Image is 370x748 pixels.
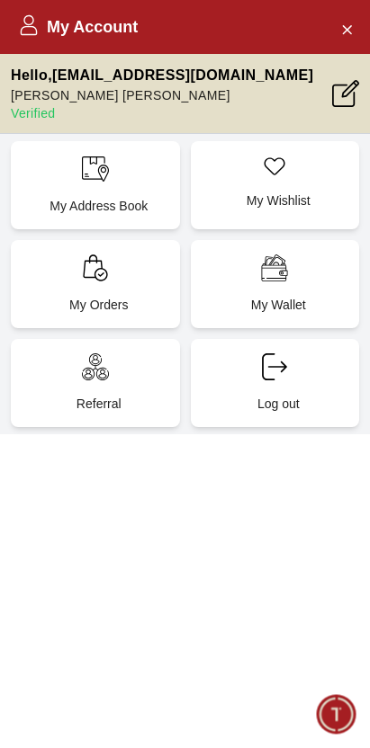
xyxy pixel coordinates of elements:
[205,395,353,413] p: Log out
[317,695,356,735] div: Chat Widget
[332,14,361,43] button: Close Account
[25,395,173,413] p: Referral
[11,104,313,122] p: Verified
[18,14,138,40] h2: My Account
[25,197,173,215] p: My Address Book
[205,296,353,314] p: My Wallet
[205,191,353,209] p: My Wishlist
[11,65,313,86] p: Hello , [EMAIL_ADDRESS][DOMAIN_NAME]
[25,296,173,314] p: My Orders
[11,86,313,104] p: [PERSON_NAME] [PERSON_NAME]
